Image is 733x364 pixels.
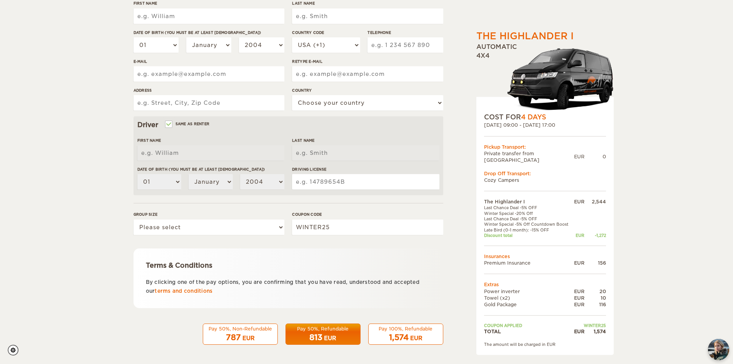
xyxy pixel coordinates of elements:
[521,113,546,121] span: 4 Days
[484,227,573,232] td: Late Bird (0-1 month): -15% OFF
[484,342,606,347] div: The amount will be charged in EUR
[226,333,241,342] span: 787
[410,334,422,342] div: EUR
[291,325,356,332] div: Pay 50%, Refundable
[484,322,573,328] td: Coupon applied
[134,8,284,24] input: e.g. William
[476,30,574,43] div: The Highlander I
[292,174,439,190] input: e.g. 14789654B
[574,153,584,160] div: EUR
[309,333,322,342] span: 813
[137,138,284,143] label: First Name
[484,143,606,150] div: Pickup Transport:
[484,205,573,210] td: Last Chance Deal -5% OFF
[146,278,431,296] p: By clicking one of the pay options, you are confirming that you have read, understood and accepte...
[484,170,606,176] div: Drop Off Transport:
[166,122,171,127] input: Same as renter
[584,328,606,335] div: 1,574
[137,120,439,129] div: Driver
[484,198,573,205] td: The Highlander I
[373,325,438,332] div: Pay 100%, Refundable
[484,260,573,266] td: Premium Insurance
[708,339,729,360] button: chat-button
[572,328,584,335] div: EUR
[484,294,573,301] td: Towel (x2)
[134,66,284,82] input: e.g. example@example.com
[584,301,606,307] div: 116
[134,87,284,93] label: Address
[484,177,606,183] td: Cozy Campers
[584,153,606,160] div: 0
[484,288,573,294] td: Power inverter
[484,122,606,128] div: [DATE] 09:00 - [DATE] 17:00
[203,324,278,345] button: Pay 50%, Non-Refundable 787 EUR
[484,281,606,288] td: Extras
[584,260,606,266] div: 156
[286,324,361,345] button: Pay 50%, Refundable 813 EUR
[292,87,443,93] label: Country
[572,301,584,307] div: EUR
[134,95,284,111] input: e.g. Street, City, Zip Code
[146,261,431,270] div: Terms & Conditions
[507,45,614,112] img: stor-stuttur-old-new-5.png
[584,288,606,294] div: 20
[208,325,273,332] div: Pay 50%, Non-Refundable
[292,66,443,82] input: e.g. example@example.com
[584,232,606,238] div: -1,272
[166,120,210,127] label: Same as renter
[134,59,284,64] label: E-mail
[572,260,584,266] div: EUR
[484,301,573,307] td: Gold Package
[292,30,360,35] label: Country Code
[137,145,284,161] input: e.g. William
[484,150,574,163] td: Private transfer from [GEOGRAPHIC_DATA]
[367,37,443,53] input: e.g. 1 234 567 890
[134,211,284,217] label: Group size
[8,345,23,356] a: Cookie settings
[389,333,409,342] span: 1,574
[137,166,284,172] label: Date of birth (You must be at least [DEMOGRAPHIC_DATA])
[572,288,584,294] div: EUR
[484,216,573,221] td: Last Chance Deal -5% OFF
[324,334,336,342] div: EUR
[155,288,212,294] a: terms and conditions
[484,210,573,216] td: Winter Special -20% Off
[134,0,284,6] label: First Name
[292,8,443,24] input: e.g. Smith
[292,166,439,172] label: Driving License
[292,211,443,217] label: Coupon code
[584,198,606,205] div: 2,544
[572,198,584,205] div: EUR
[292,145,439,161] input: e.g. Smith
[242,334,255,342] div: EUR
[484,232,573,238] td: Discount total
[476,43,614,112] div: Automatic 4x4
[292,0,443,6] label: Last Name
[584,294,606,301] div: 10
[292,59,443,64] label: Retype E-mail
[572,294,584,301] div: EUR
[292,138,439,143] label: Last Name
[484,328,573,335] td: TOTAL
[134,30,284,35] label: Date of birth (You must be at least [DEMOGRAPHIC_DATA])
[708,339,729,360] img: Freyja at Cozy Campers
[368,324,443,345] button: Pay 100%, Refundable 1,574 EUR
[572,232,584,238] div: EUR
[484,253,606,260] td: Insurances
[484,112,606,122] div: COST FOR
[572,322,606,328] td: WINTER25
[367,30,443,35] label: Telephone
[484,221,573,227] td: Winter Special -5% Off Countdown Boost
